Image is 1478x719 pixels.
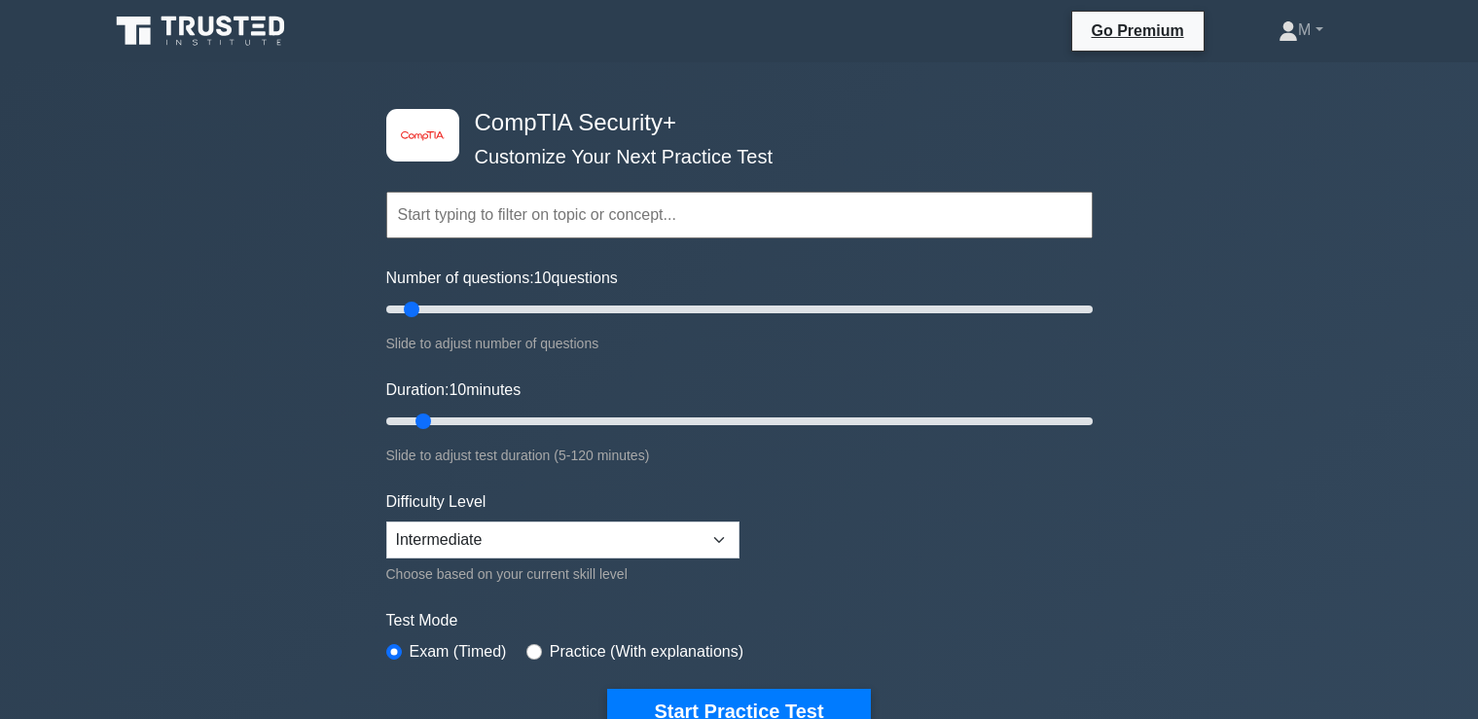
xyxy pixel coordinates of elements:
[449,381,466,398] span: 10
[386,490,487,514] label: Difficulty Level
[386,444,1093,467] div: Slide to adjust test duration (5-120 minutes)
[386,378,522,402] label: Duration: minutes
[410,640,507,664] label: Exam (Timed)
[386,609,1093,632] label: Test Mode
[1232,11,1369,50] a: M
[386,562,739,586] div: Choose based on your current skill level
[550,640,743,664] label: Practice (With explanations)
[467,109,997,137] h4: CompTIA Security+
[386,332,1093,355] div: Slide to adjust number of questions
[534,270,552,286] span: 10
[386,267,618,290] label: Number of questions: questions
[386,192,1093,238] input: Start typing to filter on topic or concept...
[1080,18,1196,43] a: Go Premium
